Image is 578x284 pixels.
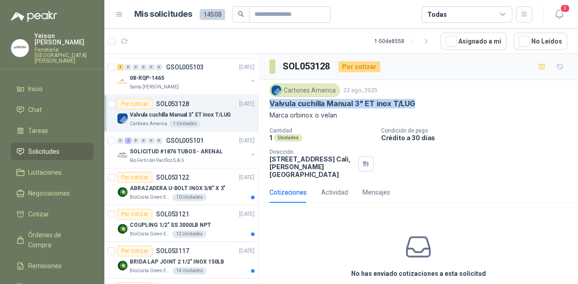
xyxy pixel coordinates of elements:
div: 12 Unidades [172,230,206,238]
img: Company Logo [117,186,128,197]
a: Chat [11,101,93,118]
p: SOL053117 [156,248,189,254]
p: [STREET_ADDRESS] Cali , [PERSON_NAME][GEOGRAPHIC_DATA] [269,155,355,178]
a: Cotizar [11,206,93,223]
p: Valvula cuchilla Manual 3" ET inox T/LUG [269,99,415,108]
p: BioCosta Green Energy S.A.S [130,194,171,201]
p: COUPLING 1/2" SS 3000LB NPT [130,221,211,230]
p: Yeison [PERSON_NAME] [34,33,93,45]
span: search [238,11,244,17]
p: Cartones America [130,120,167,127]
img: Company Logo [117,260,128,271]
div: 14 Unidades [172,267,206,274]
p: 22 ago, 2025 [343,86,377,95]
img: Company Logo [117,113,128,124]
span: Cotizar [28,209,49,219]
img: Company Logo [117,223,128,234]
button: No Leídos [514,33,567,50]
a: Órdenes de Compra [11,226,93,254]
a: Negociaciones [11,185,93,202]
a: Inicio [11,80,93,98]
p: ABRAZADERA U-BOLT INOX 3/8" X 3" [130,184,225,193]
p: SOL053128 [156,101,189,107]
p: GSOL005101 [166,137,204,144]
div: Mensajes [362,187,390,197]
p: BioCosta Green Energy S.A.S [130,230,171,238]
p: [DATE] [239,63,255,72]
div: 0 [132,64,139,70]
a: Solicitudes [11,143,93,160]
p: [DATE] [239,247,255,255]
img: Company Logo [117,150,128,161]
img: Company Logo [117,76,128,87]
div: 0 [156,137,162,144]
span: Inicio [28,84,43,94]
a: Por cotizarSOL053122[DATE] Company LogoABRAZADERA U-BOLT INOX 3/8" X 3"BioCosta Green Energy S.A.... [104,168,258,205]
div: 1 [117,64,124,70]
h1: Mis solicitudes [134,8,192,21]
span: Tareas [28,126,48,136]
a: Por cotizarSOL053117[DATE] Company LogoBRIDA LAP JOINT 2 1/2" INOX 150LBBioCosta Green Energy S.A... [104,242,258,279]
div: 0 [125,64,132,70]
a: 0 2 0 0 0 0 GSOL005101[DATE] Company LogoSOLICITUD #1876 TUBOS - ARENALRio Fertil del Pacífico S.... [117,135,256,164]
div: 0 [148,64,155,70]
p: Condición de pago [381,127,574,134]
button: 3 [551,6,567,23]
div: Todas [427,10,446,20]
div: 0 [132,137,139,144]
h3: SOL053128 [283,59,331,73]
p: [DATE] [239,210,255,219]
a: Licitaciones [11,164,93,181]
p: [DATE] [239,173,255,182]
div: Por cotizar [117,245,152,256]
div: 1 - 50 de 8558 [374,34,433,49]
div: Por cotizar [117,172,152,183]
a: Remisiones [11,257,93,274]
div: 10 Unidades [172,194,206,201]
div: 0 [140,137,147,144]
a: Tareas [11,122,93,139]
button: Asignado a mi [441,33,506,50]
div: Por cotizar [117,98,152,109]
p: [DATE] [239,137,255,145]
div: Actividad [321,187,348,197]
p: Cantidad [269,127,374,134]
div: 1 Unidades [169,120,201,127]
span: Chat [28,105,42,115]
p: Valvula cuchilla Manual 3" ET inox T/LUG [130,111,231,119]
p: Marca orbinox o velan [269,110,567,120]
a: Por cotizarSOL053121[DATE] Company LogoCOUPLING 1/2" SS 3000LB NPTBioCosta Green Energy S.A.S12 U... [104,205,258,242]
div: Por cotizar [117,209,152,220]
p: 1 [269,134,272,142]
div: Por cotizar [338,61,380,72]
p: GSOL005103 [166,64,204,70]
p: SOLICITUD #1876 TUBOS - ARENAL [130,147,222,156]
p: SOL053122 [156,174,189,181]
p: SOL053121 [156,211,189,217]
img: Company Logo [271,85,281,95]
div: 2 [125,137,132,144]
p: Rio Fertil del Pacífico S.A.S. [130,157,185,164]
div: 0 [148,137,155,144]
div: Unidades [274,134,302,142]
span: Licitaciones [28,167,62,177]
p: Ferretería [GEOGRAPHIC_DATA][PERSON_NAME] [34,47,93,64]
p: Dirección [269,149,355,155]
h3: No has enviado cotizaciones a esta solicitud [351,269,486,279]
div: 0 [117,137,124,144]
p: BioCosta Green Energy S.A.S [130,267,171,274]
div: Cotizaciones [269,187,307,197]
p: Crédito a 30 días [381,134,574,142]
a: Por cotizarSOL053128[DATE] Company LogoValvula cuchilla Manual 3" ET inox T/LUGCartones America1 ... [104,95,258,132]
p: 08-RQP-1465 [130,74,164,83]
span: 3 [560,4,570,13]
span: Órdenes de Compra [28,230,85,250]
span: Solicitudes [28,147,59,157]
div: 0 [156,64,162,70]
p: Santa [PERSON_NAME] [130,83,179,91]
img: Logo peakr [11,11,57,22]
p: BRIDA LAP JOINT 2 1/2" INOX 150LB [130,258,224,266]
img: Company Logo [11,39,29,57]
span: 14508 [200,9,225,20]
a: 1 0 0 0 0 0 GSOL005103[DATE] Company Logo08-RQP-1465Santa [PERSON_NAME] [117,62,256,91]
